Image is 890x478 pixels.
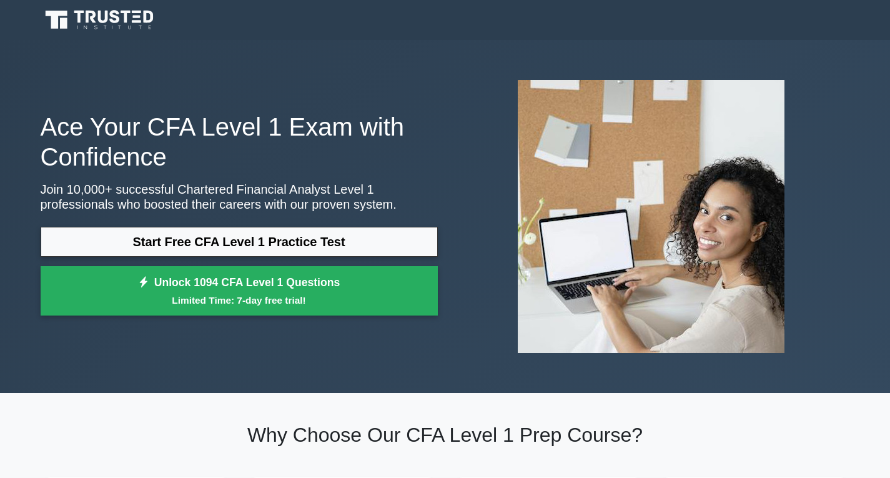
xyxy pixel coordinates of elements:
[41,266,438,316] a: Unlock 1094 CFA Level 1 QuestionsLimited Time: 7-day free trial!
[41,112,438,172] h1: Ace Your CFA Level 1 Exam with Confidence
[56,293,422,307] small: Limited Time: 7-day free trial!
[41,182,438,212] p: Join 10,000+ successful Chartered Financial Analyst Level 1 professionals who boosted their caree...
[41,423,850,447] h2: Why Choose Our CFA Level 1 Prep Course?
[41,227,438,257] a: Start Free CFA Level 1 Practice Test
